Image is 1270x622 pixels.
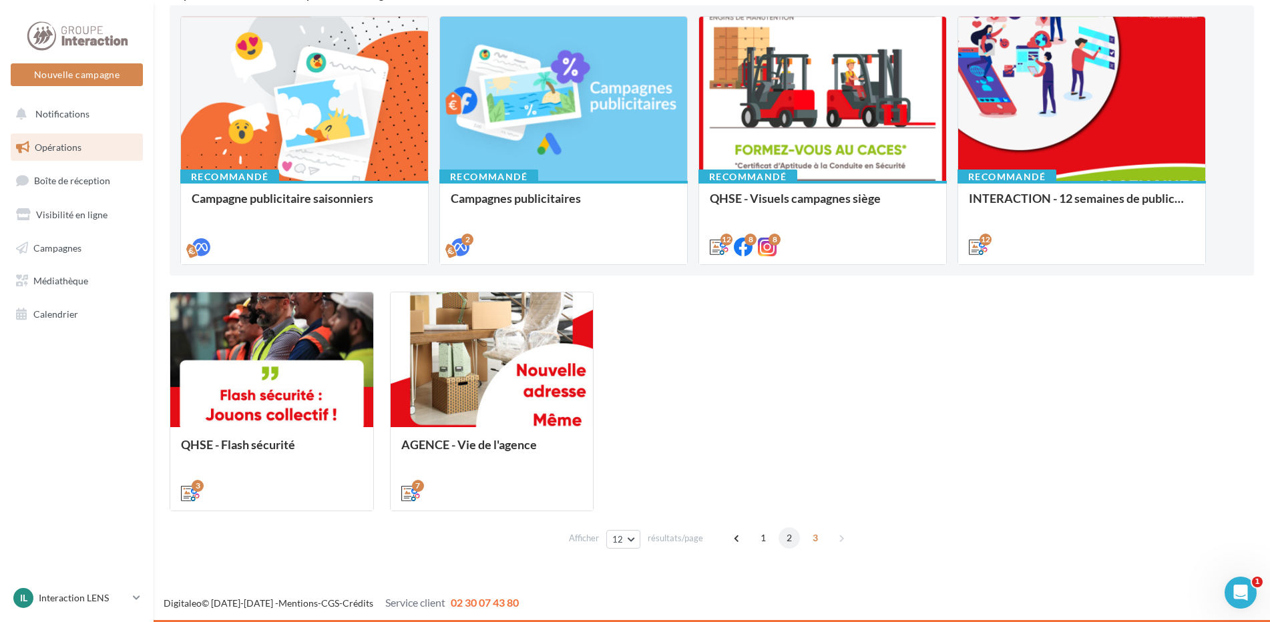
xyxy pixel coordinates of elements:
[8,267,146,295] a: Médiathèque
[278,597,318,609] a: Mentions
[8,201,146,229] a: Visibilité en ligne
[385,596,445,609] span: Service client
[20,591,27,605] span: IL
[753,527,774,549] span: 1
[181,438,363,464] div: QHSE - Flash sécurité
[710,192,935,218] div: QHSE - Visuels campagnes siège
[35,108,89,119] span: Notifications
[769,234,781,246] div: 8
[33,275,88,286] span: Médiathèque
[8,300,146,328] a: Calendrier
[8,100,140,128] button: Notifications
[698,170,797,184] div: Recommandé
[451,596,519,609] span: 02 30 07 43 80
[35,141,81,153] span: Opérations
[720,234,732,246] div: 12
[612,534,624,545] span: 12
[8,234,146,262] a: Campagnes
[180,170,279,184] div: Recommandé
[11,585,143,611] a: IL Interaction LENS
[8,133,146,162] a: Opérations
[164,597,202,609] a: Digitaleo
[36,209,108,220] span: Visibilité en ligne
[39,591,128,605] p: Interaction LENS
[33,308,78,320] span: Calendrier
[1252,577,1263,587] span: 1
[779,527,800,549] span: 2
[745,234,757,246] div: 8
[958,170,1056,184] div: Recommandé
[164,597,519,609] span: © [DATE]-[DATE] - - -
[1225,577,1257,609] iframe: Intercom live chat
[321,597,339,609] a: CGS
[33,242,81,253] span: Campagnes
[192,192,417,218] div: Campagne publicitaire saisonniers
[11,63,143,86] button: Nouvelle campagne
[648,532,703,545] span: résultats/page
[439,170,538,184] div: Recommandé
[805,527,826,549] span: 3
[980,234,992,246] div: 12
[8,166,146,195] a: Boîte de réception
[606,530,640,549] button: 12
[569,532,599,545] span: Afficher
[192,480,204,492] div: 3
[34,175,110,186] span: Boîte de réception
[461,234,473,246] div: 2
[969,192,1195,218] div: INTERACTION - 12 semaines de publication
[343,597,373,609] a: Crédits
[412,480,424,492] div: 7
[401,438,583,464] div: AGENCE - Vie de l'agence
[451,192,676,218] div: Campagnes publicitaires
